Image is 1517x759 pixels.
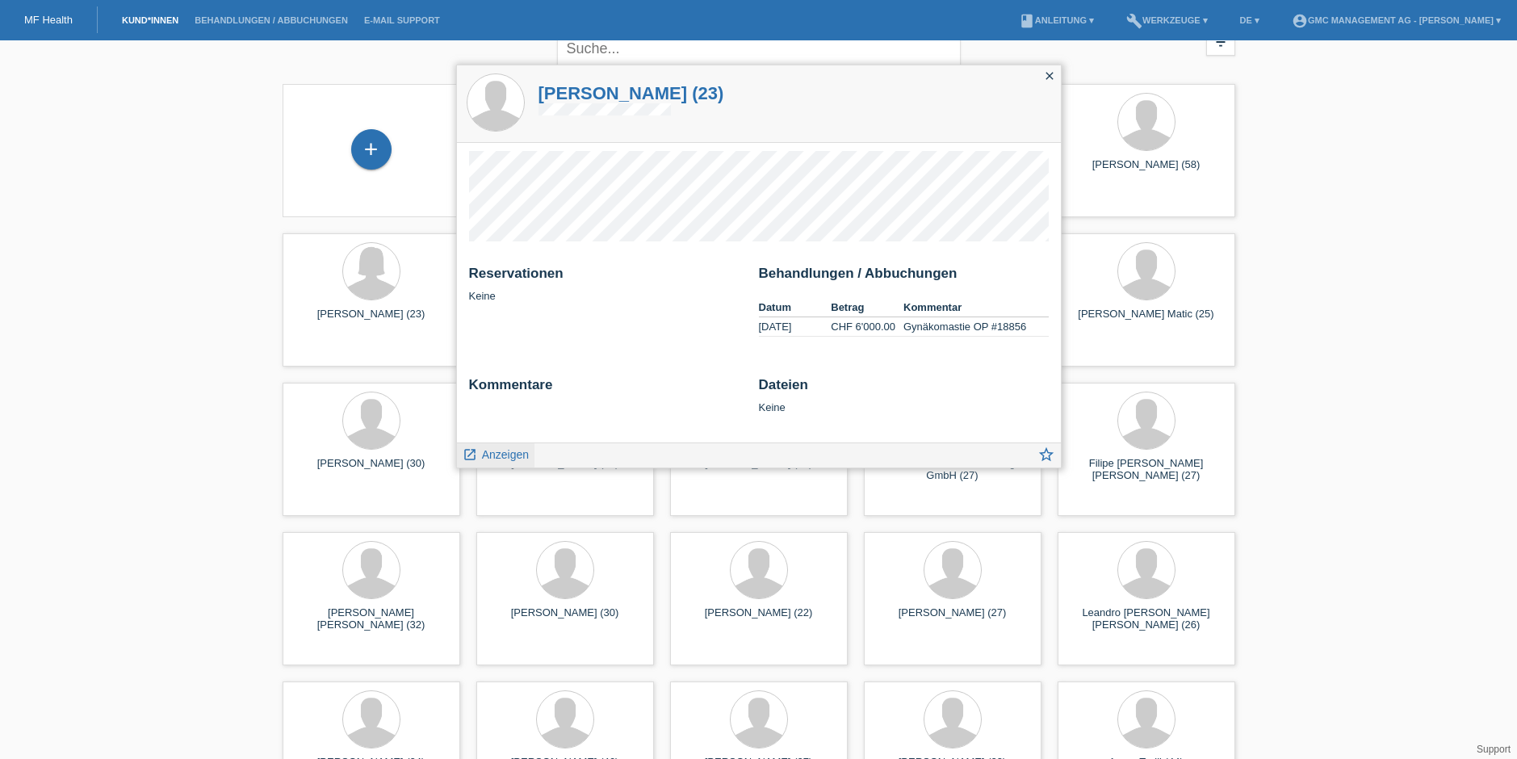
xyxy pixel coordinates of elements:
[489,606,641,632] div: [PERSON_NAME] (30)
[759,377,1049,413] div: Keine
[759,377,1049,401] h2: Dateien
[295,457,447,483] div: [PERSON_NAME] (30)
[1071,606,1222,632] div: Leandro [PERSON_NAME] [PERSON_NAME] (26)
[463,443,530,463] a: launch Anzeigen
[463,447,477,462] i: launch
[1284,15,1509,25] a: account_circleGMC Management AG - [PERSON_NAME] ▾
[469,377,747,401] h2: Kommentare
[295,308,447,333] div: [PERSON_NAME] (23)
[1212,33,1230,51] i: filter_list
[683,606,835,632] div: [PERSON_NAME] (22)
[903,298,1049,317] th: Kommentar
[24,14,73,26] a: MF Health
[1011,15,1102,25] a: bookAnleitung ▾
[469,266,747,290] h2: Reservationen
[759,298,832,317] th: Datum
[1292,13,1308,29] i: account_circle
[877,606,1029,632] div: [PERSON_NAME] (27)
[1118,15,1216,25] a: buildWerkzeuge ▾
[1019,13,1035,29] i: book
[1071,158,1222,184] div: [PERSON_NAME] (58)
[1037,447,1055,468] a: star_border
[759,317,832,337] td: [DATE]
[831,317,903,337] td: CHF 6'000.00
[831,298,903,317] th: Betrag
[903,317,1049,337] td: Gynäkomastie OP #18856
[1037,446,1055,463] i: star_border
[295,606,447,632] div: [PERSON_NAME] [PERSON_NAME] (32)
[538,83,724,103] a: [PERSON_NAME] (23)
[114,15,186,25] a: Kund*innen
[356,15,448,25] a: E-Mail Support
[469,266,747,302] div: Keine
[683,457,835,483] div: [PERSON_NAME] (62)
[489,457,641,483] div: [PERSON_NAME] (22)
[352,136,391,163] div: Kund*in hinzufügen
[1043,69,1056,82] i: close
[557,30,961,68] input: Suche...
[877,457,1029,483] div: Textildruckerei Lichtensteig GmbH (27)
[1232,15,1268,25] a: DE ▾
[186,15,356,25] a: Behandlungen / Abbuchungen
[759,266,1049,290] h2: Behandlungen / Abbuchungen
[1126,13,1142,29] i: build
[482,448,529,461] span: Anzeigen
[1071,457,1222,483] div: Filipe [PERSON_NAME] [PERSON_NAME] (27)
[1071,308,1222,333] div: [PERSON_NAME] Matic (25)
[1477,744,1511,755] a: Support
